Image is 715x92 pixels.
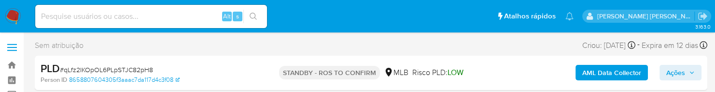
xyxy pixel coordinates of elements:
div: MLB [384,67,408,78]
span: Alt [223,12,231,21]
span: Sem atribuição [35,40,84,51]
button: AML Data Collector [575,65,648,80]
button: Ações [659,65,701,80]
p: alessandra.barbosa@mercadopago.com [597,12,695,21]
b: PLD [41,61,60,76]
div: Criou: [DATE] [582,39,635,52]
span: Risco PLD: [412,67,463,78]
span: Atalhos rápidos [504,11,556,21]
span: LOW [448,67,463,78]
b: Person ID [41,76,67,84]
p: STANDBY - ROS TO CONFIRM [279,66,380,79]
span: Ações [666,65,685,80]
span: # qLfz2IKOpOL6PLpSTJC82pH8 [60,65,153,75]
span: Expira em 12 dias [642,40,698,51]
b: AML Data Collector [582,65,641,80]
button: search-icon [243,10,263,23]
span: - [637,39,640,52]
a: Sair [698,11,708,21]
input: Pesquise usuários ou casos... [35,10,267,23]
a: 8658807604305f3aaac7da117d4c3f08 [69,76,180,84]
a: Notificações [565,12,574,20]
span: s [236,12,239,21]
